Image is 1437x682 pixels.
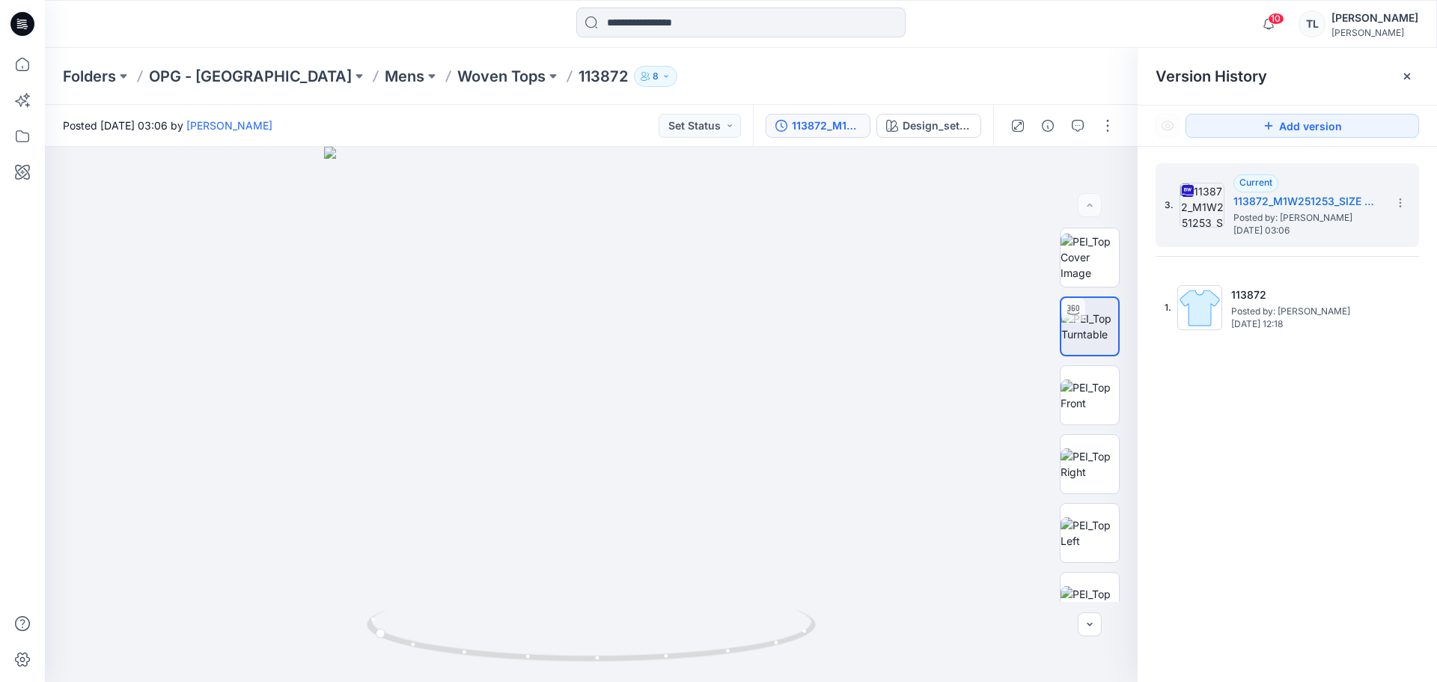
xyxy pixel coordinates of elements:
span: [DATE] 12:18 [1231,319,1381,329]
span: 1. [1165,301,1171,314]
a: Mens [385,66,424,87]
span: Posted by: Tracy Liu [1233,210,1383,225]
button: Show Hidden Versions [1156,114,1180,138]
button: 113872_M1W251253_SIZE M_2024_2_B54022_TL_10_15_25 [766,114,870,138]
img: PEI_Top Turntable [1061,311,1118,342]
a: [PERSON_NAME] [186,119,272,132]
div: [PERSON_NAME] [1331,27,1418,38]
img: PEI_Top Left [1061,517,1119,549]
img: PEI_Top Front [1061,380,1119,411]
button: Details [1036,114,1060,138]
button: Close [1401,70,1413,82]
img: PEI_Top Back [1061,586,1119,618]
div: TL [1299,10,1325,37]
img: 113872_M1W251253_SIZE M_2024_2_B54022_TL_10_15_25 [1180,183,1224,228]
div: [PERSON_NAME] [1331,9,1418,27]
span: 10 [1268,13,1284,25]
span: Posted by: Ashley Heller [1231,304,1381,319]
img: PEI_Top Right [1061,448,1119,480]
img: 113872 [1177,285,1222,330]
h5: 113872_M1W251253_SIZE M_2024_2_B54022_TL_10_15_25 [1233,192,1383,210]
div: 113872_M1W251253_SIZE M_2024_2_B54022_TL_10_15_25 [792,118,861,134]
div: Design_setup [903,118,971,134]
button: Design_setup [876,114,981,138]
p: 113872 [579,66,628,87]
img: PEI_Top Cover Image [1061,234,1119,281]
a: Woven Tops [457,66,546,87]
span: [DATE] 03:06 [1233,225,1383,236]
span: Version History [1156,67,1267,85]
h5: 113872 [1231,286,1381,304]
span: Current [1239,177,1272,188]
button: 8 [634,66,677,87]
a: OPG - [GEOGRAPHIC_DATA] [149,66,352,87]
p: 8 [653,68,659,85]
span: Posted [DATE] 03:06 by [63,118,272,133]
button: Add version [1186,114,1419,138]
span: 3. [1165,198,1174,212]
a: Folders [63,66,116,87]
